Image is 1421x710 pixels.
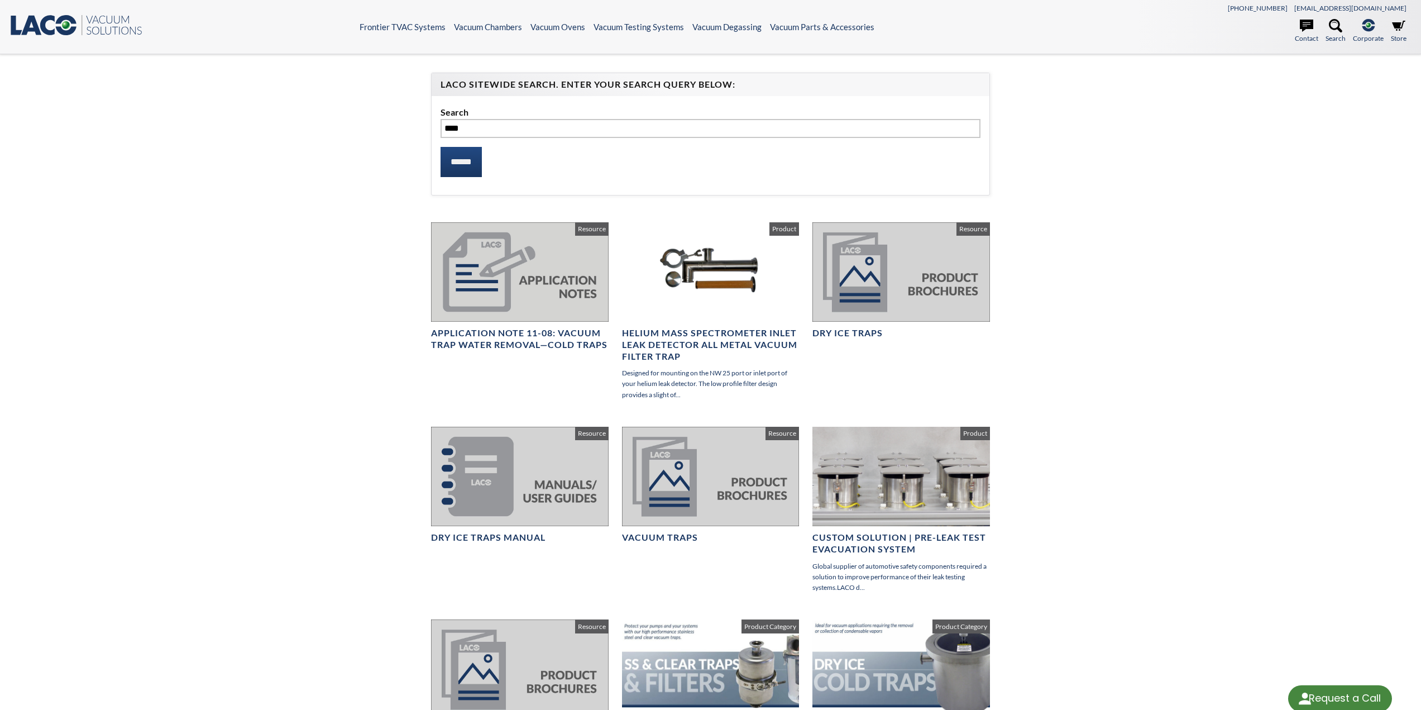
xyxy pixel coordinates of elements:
[1296,690,1314,708] img: round button
[812,222,990,339] a: Dry Ice Traps Resource
[1294,4,1406,12] a: [EMAIL_ADDRESS][DOMAIN_NAME]
[932,620,990,633] span: product Category
[769,222,799,236] span: Product
[575,427,609,440] span: Resource
[812,561,990,593] p: Global supplier of automotive safety components required a solution to improve performance of the...
[1228,4,1288,12] a: [PHONE_NUMBER]
[960,427,990,440] span: Product
[441,79,981,90] h4: LACO Sitewide Search. Enter your Search Query Below:
[454,22,522,32] a: Vacuum Chambers
[575,222,609,236] span: Resource
[1391,19,1406,44] a: Store
[770,22,874,32] a: Vacuum Parts & Accessories
[1326,19,1346,44] a: Search
[575,620,609,633] span: Resource
[956,222,990,236] span: Resource
[741,620,799,633] span: product Category
[622,532,800,544] h4: Vacuum Traps
[622,368,800,400] p: Designed for mounting on the NW 25 port or inlet port of your helium leak detector. The low profi...
[431,532,609,544] h4: Dry Ice Traps Manual
[692,22,762,32] a: Vacuum Degassing
[1295,19,1318,44] a: Contact
[622,327,800,362] h4: Helium Mass Spectrometer Inlet Leak Detector All Metal Vacuum Filter Trap
[530,22,585,32] a: Vacuum Ovens
[1353,33,1384,44] span: Corporate
[812,532,990,555] h4: Custom Solution | Pre-Leak Test Evacuation System
[622,222,800,400] a: Helium Mass Spectrometer Inlet Leak Detector All Metal Vacuum Filter Trap Designed for mounting o...
[765,427,799,440] span: Resource
[431,327,609,351] h4: Application Note 11-08: Vacuum Trap Water Removal—Cold Traps
[812,427,990,593] a: Custom Solution | Pre-Leak Test Evacuation System Global supplier of automotive safety components...
[812,327,990,339] h4: Dry Ice Traps
[360,22,446,32] a: Frontier TVAC Systems
[594,22,684,32] a: Vacuum Testing Systems
[431,222,609,351] a: Application Note 11-08: Vacuum Trap Water Removal—Cold Traps Resource
[441,105,981,120] label: Search
[622,427,800,544] a: Vacuum Traps Resource
[431,427,609,544] a: Dry Ice Traps Manual Resource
